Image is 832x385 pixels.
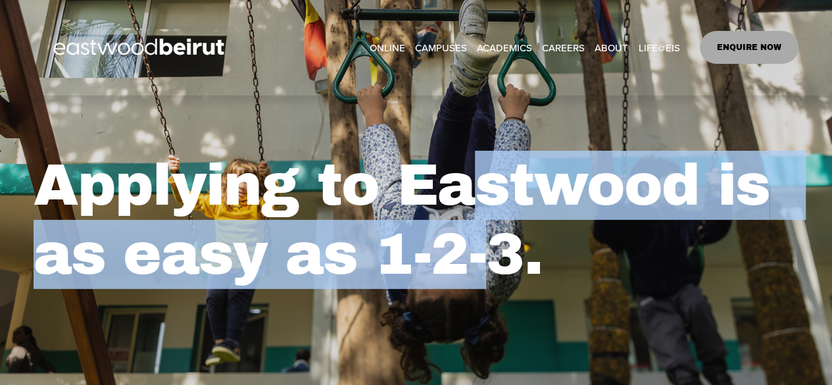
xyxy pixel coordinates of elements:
a: ENQUIRE NOW [700,31,799,64]
a: CAREERS [542,38,585,57]
span: LIFE@EIS [638,39,679,57]
img: EastwoodIS Global Site [34,14,248,82]
span: ABOUT [595,39,628,57]
span: ACADEMICS [477,39,532,57]
a: ONLINE [369,38,404,57]
h1: Applying to Eastwood is as easy as 1-2-3. [34,151,799,290]
a: folder dropdown [477,38,532,57]
span: CAMPUSES [415,39,467,57]
a: folder dropdown [638,38,679,57]
a: folder dropdown [595,38,628,57]
a: folder dropdown [415,38,467,57]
